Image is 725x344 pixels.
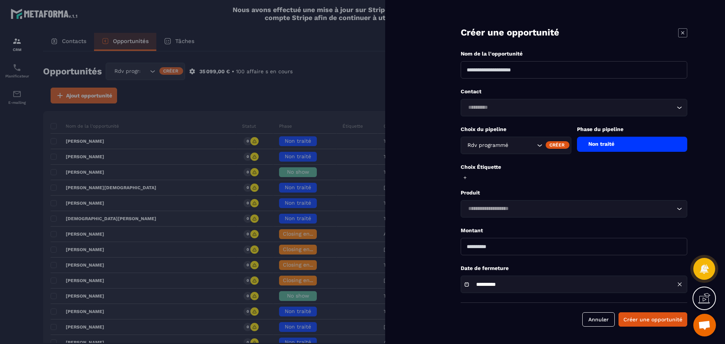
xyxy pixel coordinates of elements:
button: Annuler [582,312,615,327]
p: Contact [461,88,687,95]
div: Search for option [461,137,571,154]
p: Créer une opportunité [461,26,559,39]
p: Phase du pipeline [577,126,688,133]
span: Rdv programmé [466,141,510,150]
button: Créer une opportunité [619,312,687,327]
p: Montant [461,227,687,234]
p: Choix Étiquette [461,164,687,171]
p: Produit [461,189,687,196]
p: Nom de la l'opportunité [461,50,687,57]
input: Search for option [510,141,535,150]
div: Créer [546,141,569,149]
p: Date de fermeture [461,265,687,272]
div: Search for option [461,200,687,218]
input: Search for option [466,205,675,213]
p: Choix du pipeline [461,126,571,133]
div: Search for option [461,99,687,116]
a: Ouvrir le chat [693,314,716,336]
input: Search for option [466,103,675,112]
